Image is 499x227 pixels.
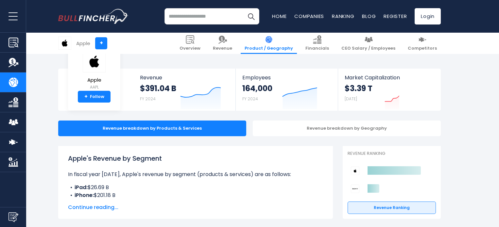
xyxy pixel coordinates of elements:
[209,33,236,54] a: Revenue
[384,13,407,20] a: Register
[82,50,106,91] a: Apple AAPL
[58,9,129,24] img: bullfincher logo
[78,91,111,103] a: +Follow
[348,151,436,156] p: Revenue Ranking
[68,191,323,199] li: $201.18 B
[241,33,297,54] a: Product / Geography
[140,83,176,93] strong: $391.04 B
[176,33,204,54] a: Overview
[294,13,324,20] a: Companies
[213,46,232,51] span: Revenue
[75,191,94,199] b: iPhone:
[68,184,323,191] li: $26.69 B
[133,69,236,111] a: Revenue $391.04 B FY 2024
[415,8,441,24] a: Login
[245,46,293,51] span: Product / Geography
[253,121,441,136] div: Revenue breakdown by Geography
[84,94,88,100] strong: +
[59,37,71,49] img: AAPL logo
[95,37,107,49] a: +
[337,33,399,54] a: CEO Salary / Employees
[332,13,354,20] a: Ranking
[242,74,331,81] span: Employees
[180,46,200,51] span: Overview
[68,154,323,163] h1: Apple's Revenue by Segment
[242,83,272,93] strong: 164,000
[76,40,90,47] div: Apple
[351,167,359,175] img: Apple competitors logo
[272,13,286,20] a: Home
[341,46,395,51] span: CEO Salary / Employees
[58,121,246,136] div: Revenue breakdown by Products & Services
[75,184,88,191] b: iPad:
[83,84,106,90] small: AAPL
[362,13,376,20] a: Blog
[83,51,106,73] img: AAPL logo
[404,33,441,54] a: Competitors
[243,8,259,24] button: Search
[345,83,372,93] strong: $3.39 T
[305,46,329,51] span: Financials
[345,74,434,81] span: Market Capitalization
[140,96,156,102] small: FY 2024
[236,69,337,111] a: Employees 164,000 FY 2024
[140,74,229,81] span: Revenue
[242,96,258,102] small: FY 2024
[338,69,440,111] a: Market Capitalization $3.39 T [DATE]
[301,33,333,54] a: Financials
[68,170,323,178] p: In fiscal year [DATE], Apple's revenue by segment (products & services) are as follows:
[351,185,359,193] img: Sony Group Corporation competitors logo
[408,46,437,51] span: Competitors
[345,96,357,102] small: [DATE]
[348,202,436,214] a: Revenue Ranking
[83,77,106,83] span: Apple
[68,203,323,211] span: Continue reading...
[58,9,129,24] a: Go to homepage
